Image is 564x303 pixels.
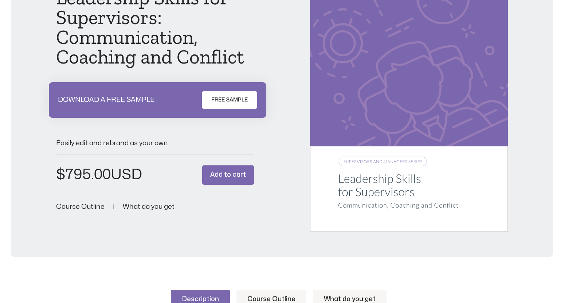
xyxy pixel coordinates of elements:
a: Course Outline [56,203,105,210]
a: What do you get [123,203,175,210]
span: $ [56,168,65,182]
button: Add to cart [202,165,254,185]
bdi: 795.00 [56,168,111,182]
span: FREE SAMPLE [211,96,248,104]
p: DOWNLOAD A FREE SAMPLE [58,96,154,103]
a: FREE SAMPLE [202,91,257,109]
p: Easily edit and rebrand as your own [56,140,254,147]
